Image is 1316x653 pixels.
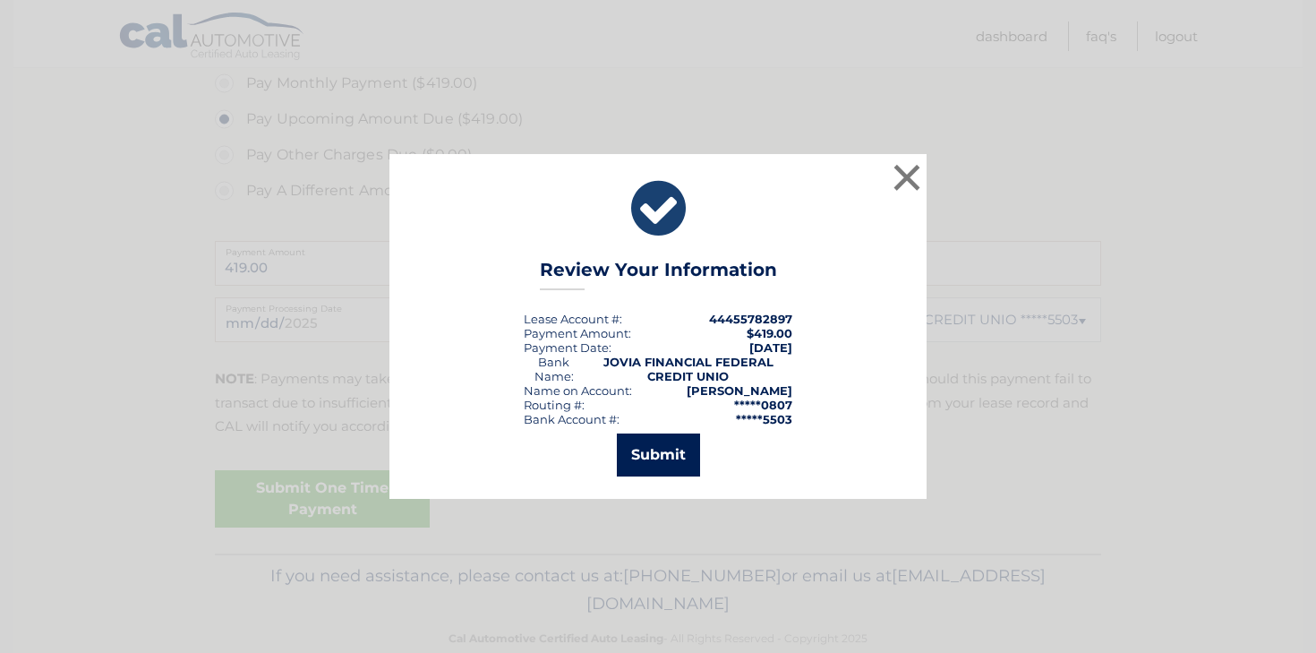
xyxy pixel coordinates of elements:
[747,326,792,340] span: $419.00
[524,340,611,355] div: :
[889,159,925,195] button: ×
[749,340,792,355] span: [DATE]
[540,259,777,290] h3: Review Your Information
[709,312,792,326] strong: 44455782897
[524,340,609,355] span: Payment Date
[524,383,632,398] div: Name on Account:
[524,355,584,383] div: Bank Name:
[524,326,631,340] div: Payment Amount:
[617,434,700,477] button: Submit
[524,398,585,412] div: Routing #:
[603,355,773,383] strong: JOVIA FINANCIAL FEDERAL CREDIT UNIO
[524,412,620,426] div: Bank Account #:
[524,312,622,326] div: Lease Account #:
[687,383,792,398] strong: [PERSON_NAME]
